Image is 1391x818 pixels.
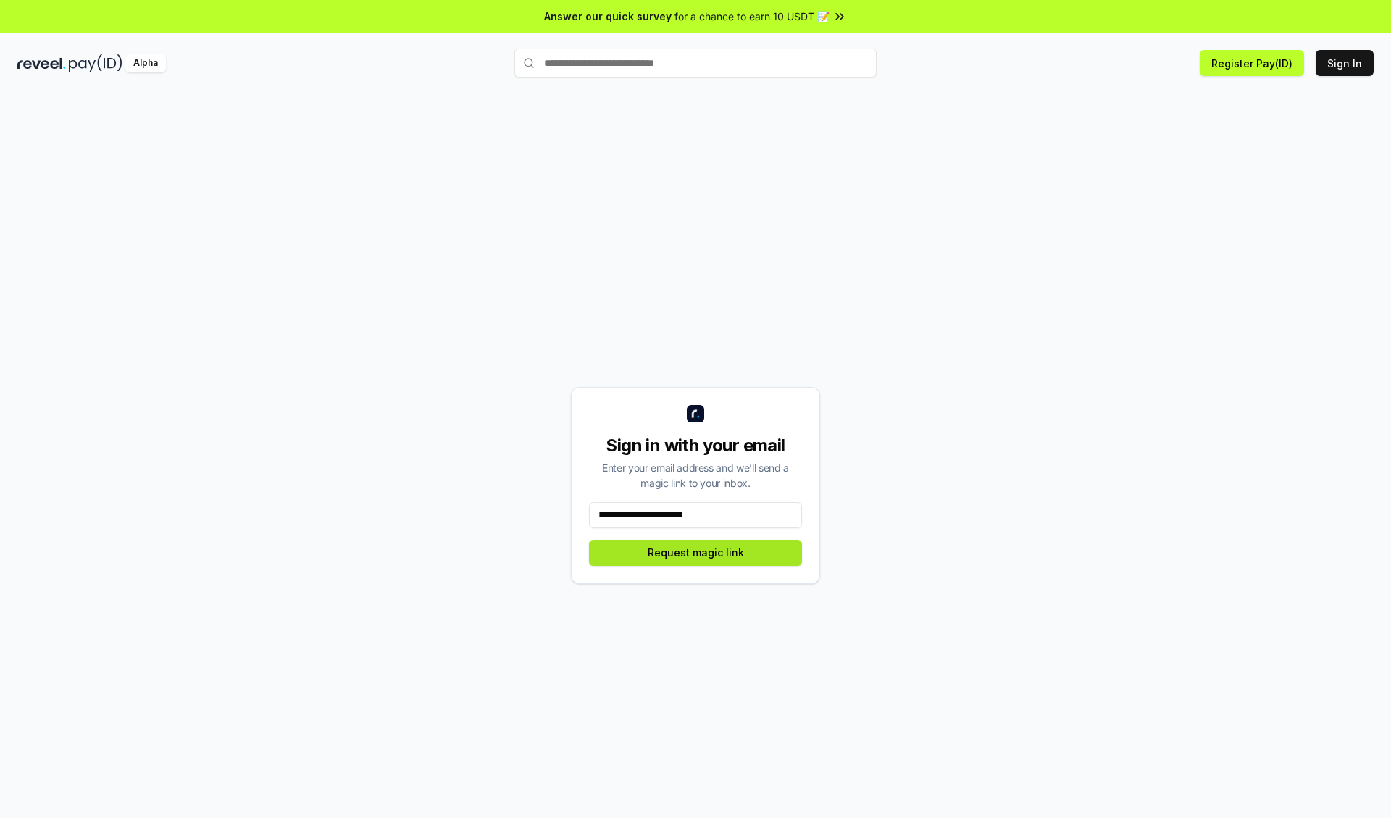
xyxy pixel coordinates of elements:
button: Register Pay(ID) [1200,50,1304,76]
button: Request magic link [589,540,802,566]
div: Alpha [125,54,166,72]
span: for a chance to earn 10 USDT 📝 [674,9,830,24]
img: pay_id [69,54,122,72]
button: Sign In [1316,50,1374,76]
img: logo_small [687,405,704,422]
div: Sign in with your email [589,434,802,457]
span: Answer our quick survey [544,9,672,24]
div: Enter your email address and we’ll send a magic link to your inbox. [589,460,802,491]
img: reveel_dark [17,54,66,72]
